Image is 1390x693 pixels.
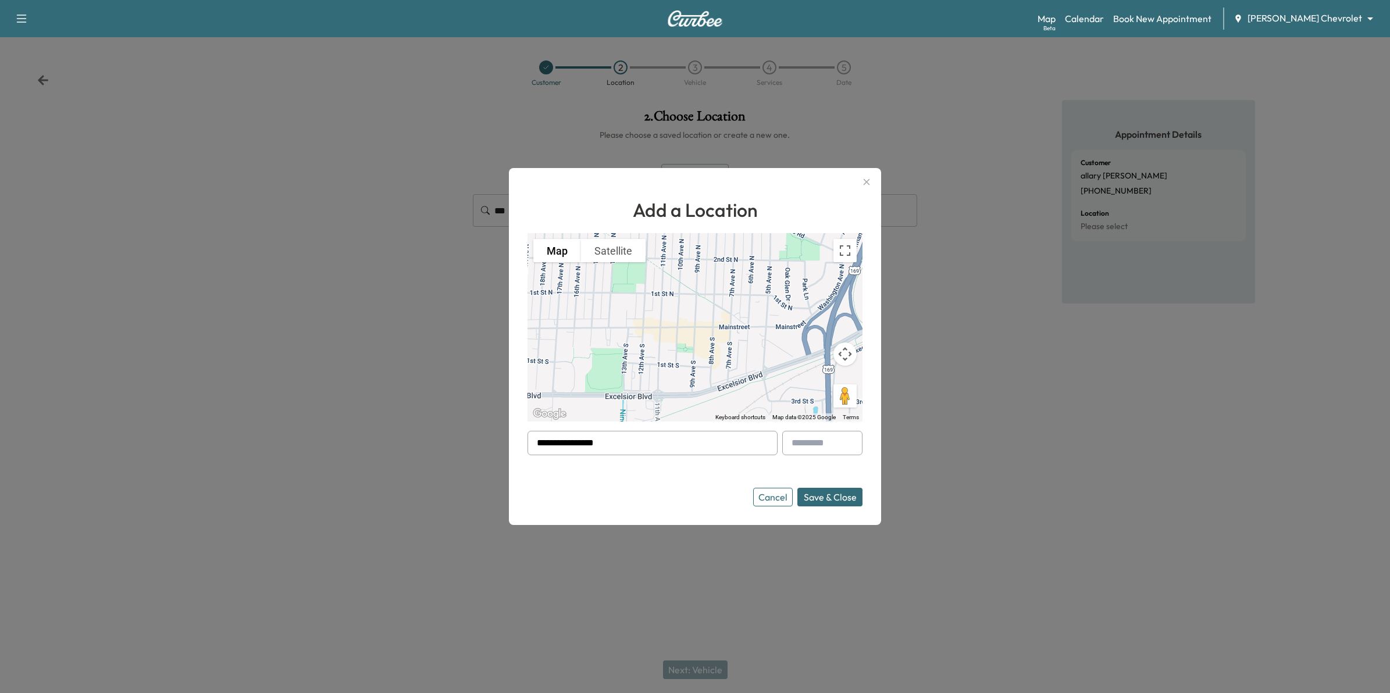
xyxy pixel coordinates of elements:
a: Terms [843,414,859,420]
button: Show street map [533,239,581,262]
img: Google [530,406,569,421]
span: Map data ©2025 Google [772,414,836,420]
button: Show satellite imagery [581,239,646,262]
div: Beta [1043,24,1056,33]
button: Keyboard shortcuts [715,413,765,421]
button: Toggle fullscreen view [833,239,857,262]
a: MapBeta [1038,12,1056,26]
button: Cancel [753,488,793,506]
button: Drag Pegman onto the map to open Street View [833,384,857,408]
img: Curbee Logo [667,10,723,27]
span: [PERSON_NAME] Chevrolet [1248,12,1362,25]
button: Save & Close [797,488,862,506]
a: Book New Appointment [1113,12,1211,26]
a: Calendar [1065,12,1104,26]
button: Map camera controls [833,342,857,366]
h1: Add a Location [528,196,862,224]
a: Open this area in Google Maps (opens a new window) [530,406,569,421]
